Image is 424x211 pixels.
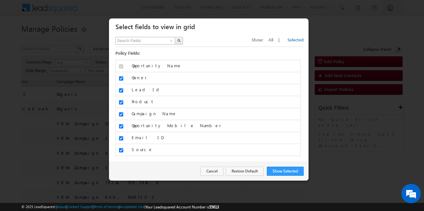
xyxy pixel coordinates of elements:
[119,136,123,140] input: Select/Unselect Column
[288,37,304,42] span: Selected
[119,148,123,152] input: Select/Unselect Column
[132,135,300,140] label: Email ID
[177,39,180,42] img: Search
[132,147,300,152] label: Source
[132,87,300,93] label: Lead Id
[11,34,27,42] img: d_60004797649_company_0_60004797649
[209,205,219,209] span: 55613
[119,100,123,105] input: Select/Unselect Column
[57,205,66,209] a: About
[278,37,282,42] span: |
[8,60,118,159] textarea: Type your message and hit 'Enter'
[119,124,123,128] input: Select/Unselect Column
[115,47,304,60] div: Policy Fields:
[132,63,300,69] label: Opportunity Name
[119,64,123,69] input: Select/Unselect Column
[119,76,123,81] input: Select/Unselect Column
[119,112,123,117] input: Select/Unselect Column
[21,204,219,210] span: © 2025 LeadSquared | | | | |
[132,123,300,128] label: Opportunity Mobile Number
[268,37,273,42] span: All
[93,205,119,209] a: Terms of Service
[115,21,306,32] h3: Select fields to view in grid
[267,167,304,176] button: Show Selected
[120,205,144,209] a: Acceptable Use
[252,37,263,42] span: Show:
[34,34,109,42] div: Chat with us now
[119,88,123,93] input: Select/Unselect Column
[88,164,117,173] em: Start Chat
[145,205,219,209] span: Your Leadsquared Account Number is
[67,205,92,209] a: Contact Support
[132,75,300,81] label: Owner
[201,167,223,176] button: Cancel
[169,37,173,45] button: x
[132,111,300,117] label: Campaign Name
[106,3,122,19] div: Minimize live chat window
[132,99,300,105] label: Product
[226,167,264,176] button: Restore Default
